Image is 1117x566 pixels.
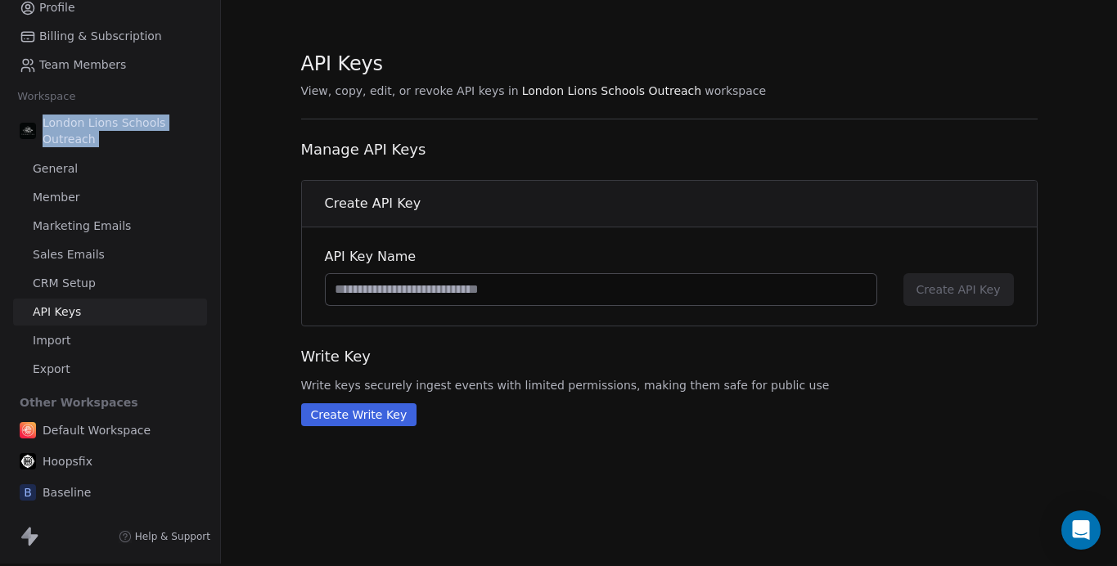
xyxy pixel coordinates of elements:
[33,361,70,378] span: Export
[13,389,145,416] span: Other Workspaces
[13,155,207,182] a: General
[20,484,36,501] span: B
[20,123,36,139] img: London%20Lions%20Foundation_Triple-Stack_On%20Black_1x1.png
[33,189,80,206] span: Member
[917,281,1001,298] span: Create API Key
[119,530,210,543] a: Help & Support
[13,241,207,268] a: Sales Emails
[522,83,701,99] span: London Lions Schools Outreach
[11,84,83,109] span: Workspace
[301,52,383,76] span: API Keys
[43,115,200,147] span: London Lions Schools Outreach
[13,356,207,383] a: Export
[13,23,207,50] a: Billing & Subscription
[43,422,151,438] span: Default Workspace
[13,184,207,211] a: Member
[33,332,70,349] span: Import
[135,530,210,543] span: Help & Support
[325,247,877,267] span: API Key Name
[13,299,207,326] a: API Keys
[301,346,1038,367] span: Write Key
[33,218,131,235] span: Marketing Emails
[1061,510,1101,550] div: Open Intercom Messenger
[13,270,207,297] a: CRM Setup
[39,28,162,45] span: Billing & Subscription
[20,422,36,438] img: Social%20Profile%20Picture.png
[13,327,207,354] a: Import
[43,484,91,501] span: Baseline
[13,213,207,240] a: Marketing Emails
[301,83,1038,99] span: View, copy, edit, or revoke API keys in workspace
[33,160,78,177] span: General
[301,377,1038,393] span: Write keys securely ingest events with limited permissions, making them safe for public use
[903,273,1014,306] button: Create API Key
[33,275,96,292] span: CRM Setup
[33,246,105,263] span: Sales Emails
[13,52,207,79] a: Team Members
[20,453,36,469] img: Hoopsfix%20Logo%20on%20Black%20Square.png
[325,194,421,213] span: Create API Key
[43,453,92,469] span: Hoopsfix
[33,303,81,321] span: API Keys
[301,139,1038,160] span: Manage API Keys
[301,403,417,426] button: Create Write Key
[39,56,126,74] span: Team Members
